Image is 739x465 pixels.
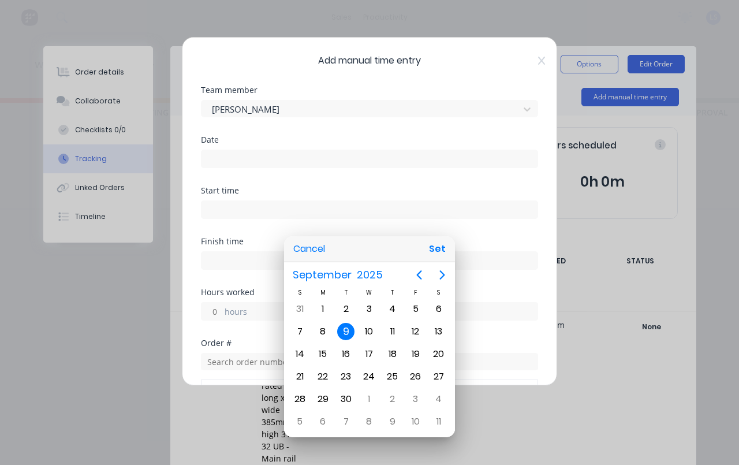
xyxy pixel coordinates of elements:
[384,323,401,340] div: Thursday, September 11, 2025
[384,300,401,318] div: Thursday, September 4, 2025
[408,263,431,287] button: Previous page
[314,300,331,318] div: Monday, September 1, 2025
[360,300,378,318] div: Wednesday, September 3, 2025
[404,288,427,297] div: F
[291,368,308,385] div: Sunday, September 21, 2025
[360,390,378,408] div: Wednesday, October 1, 2025
[337,390,354,408] div: Tuesday, September 30, 2025
[430,413,447,430] div: Saturday, October 11, 2025
[337,368,354,385] div: Tuesday, September 23, 2025
[407,413,424,430] div: Friday, October 10, 2025
[384,413,401,430] div: Thursday, October 9, 2025
[430,323,447,340] div: Saturday, September 13, 2025
[290,265,354,285] span: September
[407,323,424,340] div: Friday, September 12, 2025
[291,323,308,340] div: Sunday, September 7, 2025
[424,239,450,259] button: Set
[384,345,401,363] div: Thursday, September 18, 2025
[360,345,378,363] div: Wednesday, September 17, 2025
[291,413,308,430] div: Sunday, October 5, 2025
[314,323,331,340] div: Monday, September 8, 2025
[407,300,424,318] div: Friday, September 5, 2025
[360,323,378,340] div: Wednesday, September 10, 2025
[337,345,354,363] div: Tuesday, September 16, 2025
[427,288,450,297] div: S
[430,368,447,385] div: Saturday, September 27, 2025
[314,345,331,363] div: Monday, September 15, 2025
[384,368,401,385] div: Thursday, September 25, 2025
[337,413,354,430] div: Tuesday, October 7, 2025
[291,300,308,318] div: Sunday, August 31, 2025
[337,323,354,340] div: Today, Tuesday, September 9, 2025
[407,390,424,408] div: Friday, October 3, 2025
[314,368,331,385] div: Monday, September 22, 2025
[430,390,447,408] div: Saturday, October 4, 2025
[360,368,378,385] div: Wednesday, September 24, 2025
[407,368,424,385] div: Friday, September 26, 2025
[360,413,378,430] div: Wednesday, October 8, 2025
[289,239,330,259] button: Cancel
[285,265,390,285] button: September2025
[431,263,454,287] button: Next page
[384,390,401,408] div: Thursday, October 2, 2025
[311,288,334,297] div: M
[407,345,424,363] div: Friday, September 19, 2025
[314,390,331,408] div: Monday, September 29, 2025
[357,288,380,297] div: W
[288,288,311,297] div: S
[337,300,354,318] div: Tuesday, September 2, 2025
[291,345,308,363] div: Sunday, September 14, 2025
[314,413,331,430] div: Monday, October 6, 2025
[430,345,447,363] div: Saturday, September 20, 2025
[381,288,404,297] div: T
[430,300,447,318] div: Saturday, September 6, 2025
[334,288,357,297] div: T
[354,265,385,285] span: 2025
[291,390,308,408] div: Sunday, September 28, 2025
